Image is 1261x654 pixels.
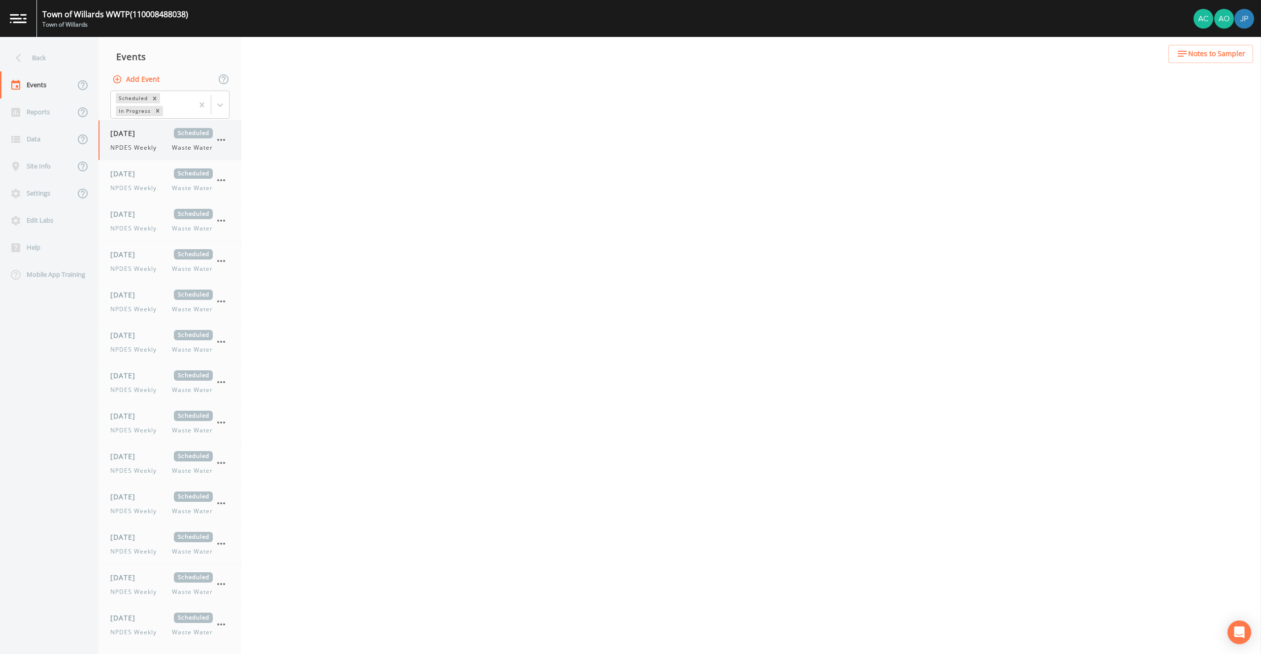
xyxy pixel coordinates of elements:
span: Scheduled [174,249,213,260]
div: Scheduled [116,93,149,103]
a: [DATE]ScheduledNPDES WeeklyWaste Water [99,201,241,241]
div: AJ Campbell [1193,9,1214,29]
div: Town of Willards [42,20,188,29]
span: NPDES Weekly [110,184,163,193]
a: [DATE]ScheduledNPDES WeeklyWaste Water [99,443,241,484]
span: NPDES Weekly [110,507,163,516]
span: Scheduled [174,613,213,623]
span: [DATE] [110,572,142,583]
img: 41241ef155101aa6d92a04480b0d0000 [1234,9,1254,29]
span: [DATE] [110,491,142,502]
span: NPDES Weekly [110,345,163,354]
span: [DATE] [110,209,142,219]
span: Scheduled [174,330,213,340]
a: [DATE]ScheduledNPDES WeeklyWaste Water [99,362,241,403]
span: Waste Water [172,184,213,193]
img: 36adcefd44b75eda99cd52cf10cb6e57 [1214,9,1234,29]
a: [DATE]ScheduledNPDES WeeklyWaste Water [99,403,241,443]
span: Scheduled [174,290,213,300]
span: [DATE] [110,330,142,340]
span: NPDES Weekly [110,143,163,152]
a: [DATE]ScheduledNPDES WeeklyWaste Water [99,161,241,201]
span: NPDES Weekly [110,466,163,475]
span: Waste Water [172,547,213,556]
span: Waste Water [172,143,213,152]
span: Waste Water [172,345,213,354]
span: Waste Water [172,224,213,233]
div: Ashleigh Owens [1214,9,1234,29]
span: [DATE] [110,128,142,138]
button: Add Event [110,70,164,89]
span: Waste Water [172,386,213,394]
span: Scheduled [174,572,213,583]
div: In Progress [116,106,152,116]
span: Scheduled [174,411,213,421]
img: logo [10,14,27,23]
img: 1db5014aee1632a35d8f57b2f0e06415 [1194,9,1213,29]
a: [DATE]ScheduledNPDES WeeklyWaste Water [99,120,241,161]
span: [DATE] [110,411,142,421]
div: Town of Willards WWTP (110008488038) [42,8,188,20]
div: Remove In Progress [152,106,163,116]
a: [DATE]ScheduledNPDES WeeklyWaste Water [99,322,241,362]
span: [DATE] [110,532,142,542]
span: Waste Water [172,507,213,516]
span: Notes to Sampler [1188,48,1245,60]
span: Scheduled [174,168,213,179]
span: Waste Water [172,264,213,273]
div: Events [99,44,241,69]
span: [DATE] [110,290,142,300]
a: [DATE]ScheduledNPDES WeeklyWaste Water [99,241,241,282]
span: Scheduled [174,532,213,542]
div: Open Intercom Messenger [1228,621,1251,644]
span: NPDES Weekly [110,305,163,314]
a: [DATE]ScheduledNPDES WeeklyWaste Water [99,564,241,605]
span: NPDES Weekly [110,264,163,273]
button: Notes to Sampler [1168,45,1253,63]
div: Remove Scheduled [149,93,160,103]
span: [DATE] [110,613,142,623]
span: Waste Water [172,628,213,637]
span: Waste Water [172,305,213,314]
a: [DATE]ScheduledNPDES WeeklyWaste Water [99,605,241,645]
span: Scheduled [174,370,213,381]
span: [DATE] [110,249,142,260]
span: [DATE] [110,370,142,381]
span: Scheduled [174,209,213,219]
span: NPDES Weekly [110,628,163,637]
span: NPDES Weekly [110,386,163,394]
span: Waste Water [172,426,213,435]
a: [DATE]ScheduledNPDES WeeklyWaste Water [99,524,241,564]
span: [DATE] [110,168,142,179]
span: Waste Water [172,588,213,596]
a: [DATE]ScheduledNPDES WeeklyWaste Water [99,282,241,322]
span: Scheduled [174,491,213,502]
span: NPDES Weekly [110,224,163,233]
span: Scheduled [174,451,213,461]
span: Scheduled [174,128,213,138]
a: [DATE]ScheduledNPDES WeeklyWaste Water [99,484,241,524]
span: NPDES Weekly [110,588,163,596]
span: NPDES Weekly [110,426,163,435]
span: Waste Water [172,466,213,475]
span: NPDES Weekly [110,547,163,556]
span: [DATE] [110,451,142,461]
